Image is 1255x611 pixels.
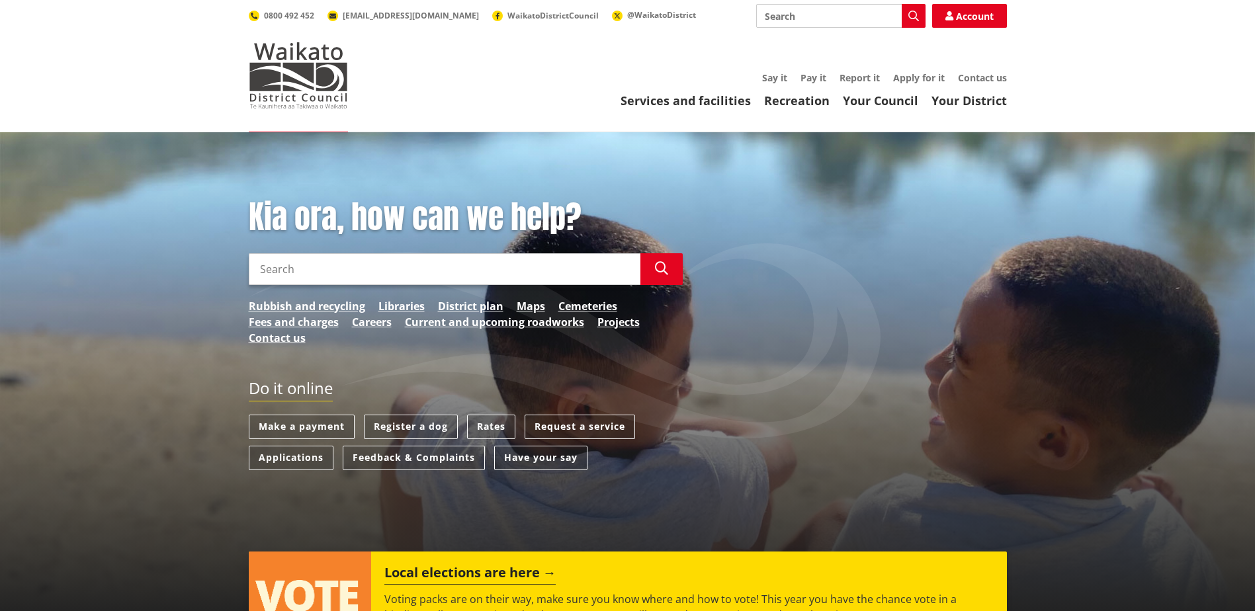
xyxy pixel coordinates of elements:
[621,93,751,108] a: Services and facilities
[467,415,515,439] a: Rates
[352,314,392,330] a: Careers
[264,10,314,21] span: 0800 492 452
[384,565,556,585] h2: Local elections are here
[492,10,599,21] a: WaikatoDistrictCouncil
[249,198,683,237] h1: Kia ora, how can we help?
[249,314,339,330] a: Fees and charges
[627,9,696,20] span: @WaikatoDistrict
[843,93,918,108] a: Your Council
[494,446,587,470] a: Have your say
[517,298,545,314] a: Maps
[343,10,479,21] span: [EMAIL_ADDRESS][DOMAIN_NAME]
[364,415,458,439] a: Register a dog
[249,298,365,314] a: Rubbish and recycling
[931,93,1007,108] a: Your District
[249,379,333,402] h2: Do it online
[405,314,584,330] a: Current and upcoming roadworks
[343,446,485,470] a: Feedback & Complaints
[249,42,348,108] img: Waikato District Council - Te Kaunihera aa Takiwaa o Waikato
[597,314,640,330] a: Projects
[249,330,306,346] a: Contact us
[958,71,1007,84] a: Contact us
[438,298,503,314] a: District plan
[762,71,787,84] a: Say it
[249,446,333,470] a: Applications
[249,10,314,21] a: 0800 492 452
[378,298,425,314] a: Libraries
[249,415,355,439] a: Make a payment
[249,253,640,285] input: Search input
[612,9,696,20] a: @WaikatoDistrict
[525,415,635,439] a: Request a service
[507,10,599,21] span: WaikatoDistrictCouncil
[801,71,826,84] a: Pay it
[327,10,479,21] a: [EMAIL_ADDRESS][DOMAIN_NAME]
[893,71,945,84] a: Apply for it
[932,4,1007,28] a: Account
[764,93,830,108] a: Recreation
[756,4,926,28] input: Search input
[558,298,617,314] a: Cemeteries
[840,71,880,84] a: Report it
